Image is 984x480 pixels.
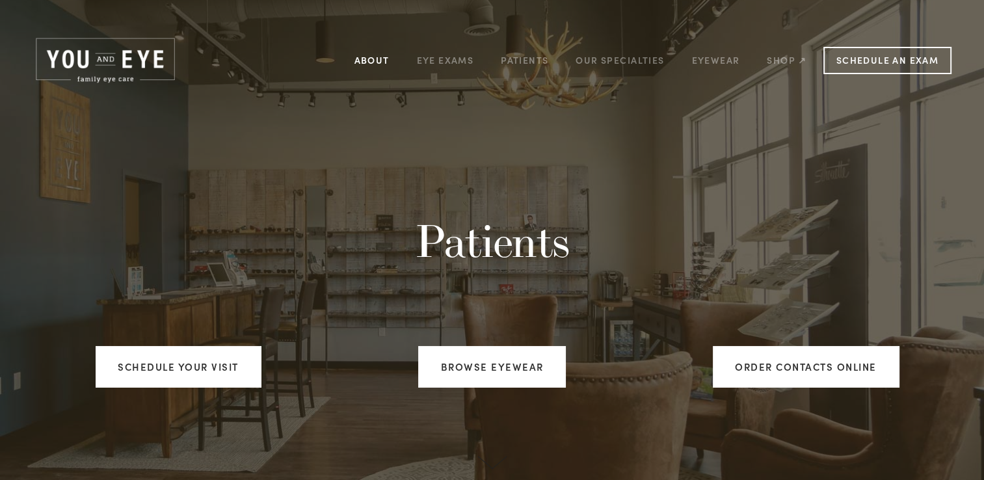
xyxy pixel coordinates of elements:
[417,50,474,70] a: Eye Exams
[691,50,739,70] a: Eyewear
[418,346,565,387] a: Browse Eyewear
[213,215,771,267] h1: Patients
[501,50,548,70] a: Patients
[96,346,261,387] a: Schedule your visit
[354,50,390,70] a: About
[576,54,664,66] a: Our Specialties
[823,47,951,74] a: Schedule an Exam
[713,346,899,387] a: ORDER CONTACTS ONLINE
[767,50,806,70] a: Shop ↗
[33,36,178,85] img: Rochester, MN | You and Eye | Family Eye Care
